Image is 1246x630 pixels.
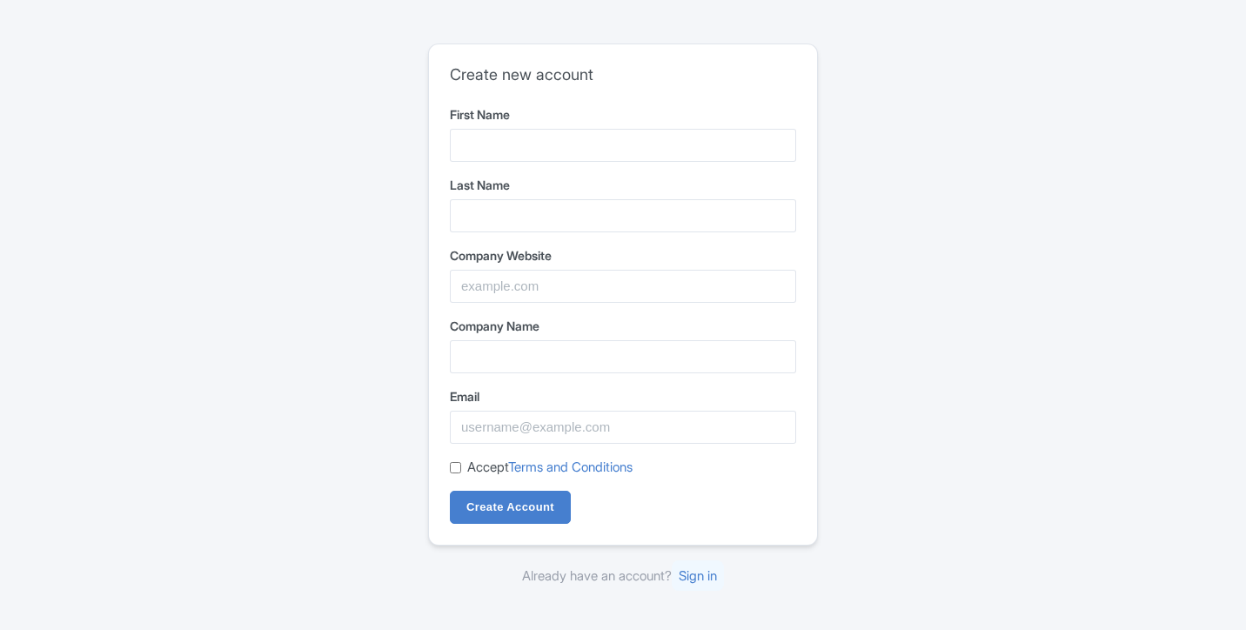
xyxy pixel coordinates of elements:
label: Accept [467,458,633,478]
label: Last Name [450,176,796,194]
div: Already have an account? [428,566,818,586]
label: Email [450,387,796,405]
input: example.com [450,270,796,303]
input: username@example.com [450,411,796,444]
input: Create Account [450,491,571,524]
label: Company Name [450,317,796,335]
label: Company Website [450,246,796,265]
a: Terms and Conditions [508,459,633,475]
label: First Name [450,105,796,124]
a: Sign in [672,560,724,591]
h2: Create new account [450,65,796,84]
